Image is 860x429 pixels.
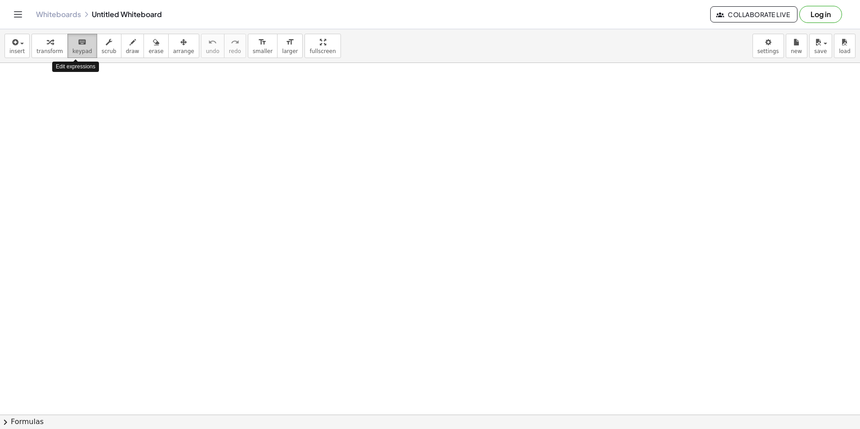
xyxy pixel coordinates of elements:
[224,34,246,58] button: redoredo
[206,48,219,54] span: undo
[201,34,224,58] button: undoundo
[277,34,303,58] button: format_sizelarger
[173,48,194,54] span: arrange
[248,34,278,58] button: format_sizesmaller
[791,48,802,54] span: new
[72,48,92,54] span: keypad
[253,48,273,54] span: smaller
[36,10,81,19] a: Whiteboards
[757,48,779,54] span: settings
[752,34,784,58] button: settings
[143,34,168,58] button: erase
[52,62,99,72] div: Edit expressions
[126,48,139,54] span: draw
[4,34,30,58] button: insert
[710,6,797,22] button: Collaborate Live
[36,48,63,54] span: transform
[282,48,298,54] span: larger
[839,48,851,54] span: load
[305,34,340,58] button: fullscreen
[9,48,25,54] span: insert
[231,37,239,48] i: redo
[286,37,294,48] i: format_size
[229,48,241,54] span: redo
[309,48,336,54] span: fullscreen
[168,34,199,58] button: arrange
[31,34,68,58] button: transform
[814,48,827,54] span: save
[834,34,856,58] button: load
[809,34,832,58] button: save
[799,6,842,23] button: Log in
[258,37,267,48] i: format_size
[78,37,86,48] i: keyboard
[11,7,25,22] button: Toggle navigation
[97,34,121,58] button: scrub
[208,37,217,48] i: undo
[786,34,807,58] button: new
[148,48,163,54] span: erase
[121,34,144,58] button: draw
[67,34,97,58] button: keyboardkeypad
[718,10,790,18] span: Collaborate Live
[102,48,116,54] span: scrub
